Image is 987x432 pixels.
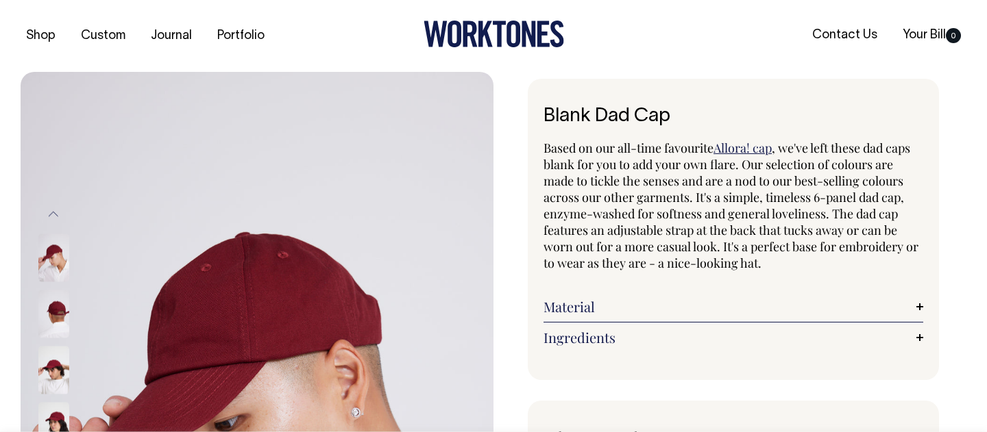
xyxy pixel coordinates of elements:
a: Contact Us [807,24,883,47]
a: Shop [21,25,61,47]
span: 0 [946,28,961,43]
a: Material [544,298,923,315]
a: Journal [145,25,197,47]
a: Ingredients [544,329,923,346]
img: burgundy [38,290,69,338]
img: burgundy [38,233,69,281]
img: burgundy [38,346,69,394]
button: Previous [43,199,64,230]
a: Custom [75,25,131,47]
a: Allora! cap [714,140,772,156]
h1: Blank Dad Cap [544,106,923,127]
span: , we've left these dad caps blank for you to add your own flare. Our selection of colours are mad... [544,140,918,271]
span: Based on our all-time favourite [544,140,714,156]
a: Your Bill0 [897,24,966,47]
a: Portfolio [212,25,270,47]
